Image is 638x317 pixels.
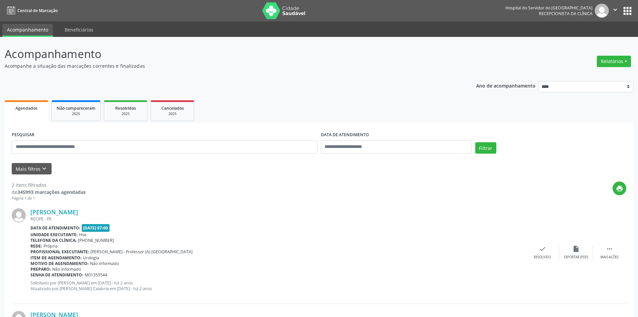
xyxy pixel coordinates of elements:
[613,181,626,195] button: print
[321,130,369,140] label: DATA DE ATENDIMENTO
[30,208,78,216] a: [PERSON_NAME]
[12,163,52,175] button: Mais filtroskeyboard_arrow_down
[52,266,81,272] span: Não informado
[476,81,536,90] p: Ano de acompanhamento
[90,249,193,255] span: [PERSON_NAME] - Professor (A) [GEOGRAPHIC_DATA]
[609,4,622,18] button: 
[85,272,107,278] span: M01359544
[564,255,588,260] div: Exportar (PDF)
[161,105,184,111] span: Cancelados
[5,62,445,69] p: Acompanhe a situação das marcações correntes e finalizadas
[30,243,42,249] b: Rede:
[90,261,119,266] span: Não informado
[622,5,633,17] button: apps
[30,232,78,237] b: Unidade executante:
[30,225,80,231] b: Data de atendimento:
[612,6,619,13] i: 
[572,245,580,253] i: insert_drive_file
[595,4,609,18] img: img
[12,208,26,222] img: img
[156,111,189,116] div: 2025
[15,105,38,111] span: Agendados
[12,189,86,196] div: de
[41,165,48,172] i: keyboard_arrow_down
[60,24,98,36] a: Beneficiários
[57,111,95,116] div: 2025
[12,130,34,140] label: PESQUISAR
[597,56,631,67] button: Relatórios
[539,11,592,16] span: Recepcionista da clínica
[83,255,99,261] span: Urologia
[30,261,89,266] b: Motivo de agendamento:
[30,266,51,272] b: Preparo:
[17,8,58,13] span: Central de Marcação
[30,216,526,222] div: RECIFE - PE
[606,245,613,253] i: 
[115,105,136,111] span: Resolvidos
[616,185,623,192] i: print
[30,255,82,261] b: Item de agendamento:
[30,272,83,278] b: Senha de atendimento:
[12,196,86,201] div: Página 1 de 1
[57,105,95,111] span: Não compareceram
[505,5,592,11] div: Hospital do Servidor do [GEOGRAPHIC_DATA]
[30,237,77,243] b: Telefone da clínica:
[109,111,142,116] div: 2025
[79,232,86,237] span: Hse
[2,24,53,37] a: Acompanhamento
[30,249,89,255] b: Profissional executante:
[17,189,86,195] strong: 345993 marcações agendadas
[5,46,445,62] p: Acompanhamento
[44,243,58,249] span: Própria
[12,181,86,189] div: 2 itens filtrados
[534,255,551,260] div: Resolvido
[539,245,546,253] i: check
[5,5,58,16] a: Central de Marcação
[78,237,114,243] span: [PHONE_NUMBER]
[30,280,526,292] p: Solicitado por [PERSON_NAME] em [DATE] - há 2 anos Atualizado por [PERSON_NAME] Calabria em [DATE...
[475,142,496,154] button: Filtrar
[600,255,619,260] div: Mais ações
[82,224,110,232] span: [DATE] 07:00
